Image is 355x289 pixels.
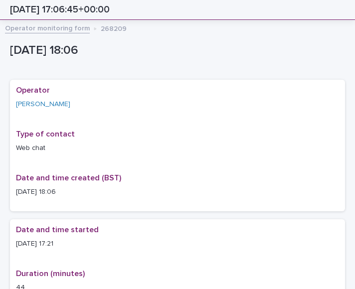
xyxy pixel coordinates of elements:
[16,187,339,197] p: [DATE] 18:06
[101,22,127,33] p: 268209
[16,174,121,182] span: Date and time created (BST)
[16,86,50,94] span: Operator
[16,130,75,138] span: Type of contact
[16,143,339,153] p: Web chat
[16,270,85,278] span: Duration (minutes)
[16,99,70,110] a: [PERSON_NAME]
[10,43,341,58] p: [DATE] 18:06
[5,22,90,33] a: Operator monitoring form
[16,226,99,234] span: Date and time started
[16,239,339,249] p: [DATE] 17:21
